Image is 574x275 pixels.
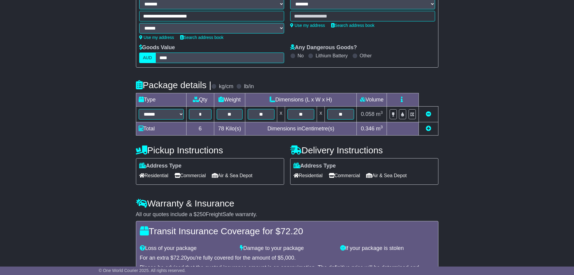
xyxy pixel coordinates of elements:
[290,23,325,28] a: Use my address
[337,245,438,252] div: If your package is stolen
[136,122,186,136] td: Total
[357,93,387,107] td: Volume
[426,126,431,132] a: Add new item
[315,53,348,59] label: Lithium Battery
[218,126,224,132] span: 78
[139,53,156,63] label: AUD
[219,83,233,90] label: kg/cm
[381,110,383,115] sup: 3
[212,171,252,180] span: Air & Sea Depot
[298,53,304,59] label: No
[139,163,182,169] label: Address Type
[376,111,383,117] span: m
[140,226,434,236] h4: Transit Insurance Coverage for $
[361,111,375,117] span: 0.058
[137,245,237,252] div: Loss of your package
[197,211,206,217] span: 250
[214,122,245,136] td: Kilo(s)
[237,245,337,252] div: Damage to your package
[290,145,438,155] h4: Delivery Instructions
[244,83,254,90] label: lb/in
[136,93,186,107] td: Type
[317,107,325,122] td: x
[174,255,187,261] span: 72.20
[140,255,434,261] div: For an extra $ you're fully covered for the amount of $ .
[180,35,224,40] a: Search address book
[293,163,336,169] label: Address Type
[329,171,360,180] span: Commercial
[426,111,431,117] a: Remove this item
[186,93,214,107] td: Qty
[245,93,357,107] td: Dimensions (L x W x H)
[376,126,383,132] span: m
[281,226,303,236] span: 72.20
[331,23,375,28] a: Search address book
[277,107,285,122] td: x
[281,255,294,261] span: 5,000
[99,268,186,273] span: © One World Courier 2025. All rights reserved.
[366,171,407,180] span: Air & Sea Depot
[245,122,357,136] td: Dimensions in Centimetre(s)
[136,211,438,218] div: All our quotes include a $ FreightSafe warranty.
[360,53,372,59] label: Other
[361,126,375,132] span: 0.346
[136,80,212,90] h4: Package details |
[139,171,168,180] span: Residential
[290,44,357,51] label: Any Dangerous Goods?
[139,44,175,51] label: Goods Value
[186,122,214,136] td: 6
[293,171,323,180] span: Residential
[139,35,174,40] a: Use my address
[174,171,206,180] span: Commercial
[381,125,383,129] sup: 3
[214,93,245,107] td: Weight
[136,198,438,208] h4: Warranty & Insurance
[136,145,284,155] h4: Pickup Instructions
